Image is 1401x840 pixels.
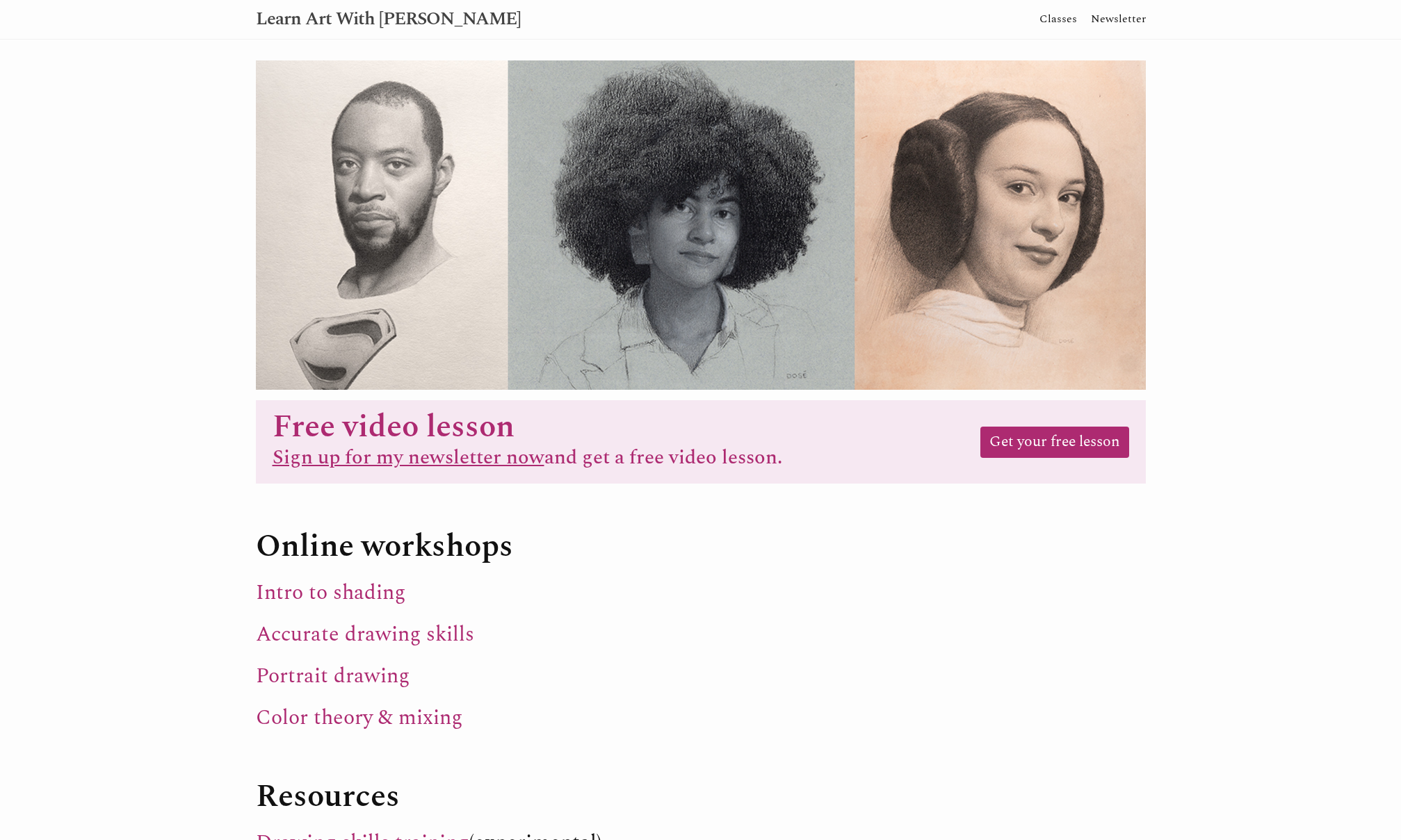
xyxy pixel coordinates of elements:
a: Newsletter [1091,10,1146,27]
a: Sign up for my newsletter now [273,443,544,472]
h2: Resources [256,781,1146,812]
a: Get your free lesson [980,427,1129,458]
a: Portrait drawing [256,660,410,692]
h2: Free video lesson [273,411,782,443]
a: Intro to shading [256,577,405,609]
a: Classes [1039,10,1077,27]
a: Color theory & mixing [256,702,462,734]
img: Hero image [256,60,1146,390]
a: Accurate drawing skills [256,618,474,650]
h2: Online workshops [256,531,1146,562]
p: and get a free video lesson. [273,443,782,472]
